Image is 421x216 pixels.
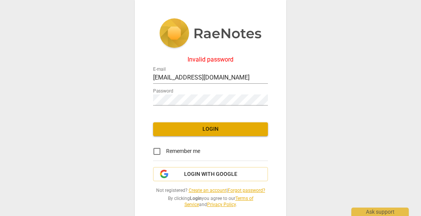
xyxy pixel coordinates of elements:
[189,188,227,193] a: Create an account
[153,56,268,63] div: Invalid password
[153,89,173,93] label: Password
[228,188,265,193] a: Forgot password?
[207,202,236,207] a: Privacy Policy
[159,18,262,50] img: 5ac2273c67554f335776073100b6d88f.svg
[153,195,268,208] span: By clicking you agree to our and .
[184,196,253,208] a: Terms of Service
[153,67,166,71] label: E-mail
[159,125,262,133] span: Login
[153,167,268,182] button: Login with Google
[166,147,200,155] span: Remember me
[153,122,268,136] button: Login
[190,196,202,201] b: Login
[184,171,237,178] span: Login with Google
[351,208,409,216] div: Ask support
[153,187,268,194] span: Not registered? |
